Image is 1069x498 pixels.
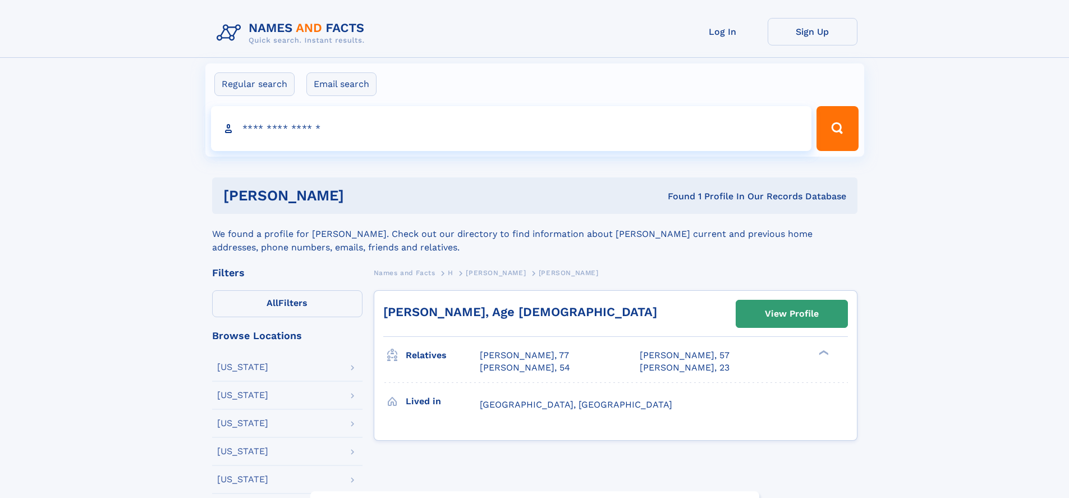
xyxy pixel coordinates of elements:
[480,349,569,362] a: [PERSON_NAME], 77
[212,268,363,278] div: Filters
[480,399,672,410] span: [GEOGRAPHIC_DATA], [GEOGRAPHIC_DATA]
[217,447,268,456] div: [US_STATE]
[217,419,268,428] div: [US_STATE]
[383,305,657,319] a: [PERSON_NAME], Age [DEMOGRAPHIC_DATA]
[506,190,846,203] div: Found 1 Profile In Our Records Database
[406,346,480,365] h3: Relatives
[448,266,453,280] a: H
[640,349,730,362] a: [PERSON_NAME], 57
[768,18,857,45] a: Sign Up
[374,266,435,280] a: Names and Facts
[539,269,599,277] span: [PERSON_NAME]
[214,72,295,96] label: Regular search
[212,331,363,341] div: Browse Locations
[466,266,526,280] a: [PERSON_NAME]
[217,391,268,400] div: [US_STATE]
[816,349,829,357] div: ❯
[640,362,730,374] a: [PERSON_NAME], 23
[212,290,363,317] label: Filters
[480,362,570,374] a: [PERSON_NAME], 54
[217,475,268,484] div: [US_STATE]
[406,392,480,411] h3: Lived in
[765,301,819,327] div: View Profile
[223,189,506,203] h1: [PERSON_NAME]
[211,106,812,151] input: search input
[448,269,453,277] span: H
[678,18,768,45] a: Log In
[466,269,526,277] span: [PERSON_NAME]
[212,18,374,48] img: Logo Names and Facts
[267,298,278,308] span: All
[217,363,268,372] div: [US_STATE]
[306,72,377,96] label: Email search
[212,214,857,254] div: We found a profile for [PERSON_NAME]. Check out our directory to find information about [PERSON_N...
[736,300,847,327] a: View Profile
[816,106,858,151] button: Search Button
